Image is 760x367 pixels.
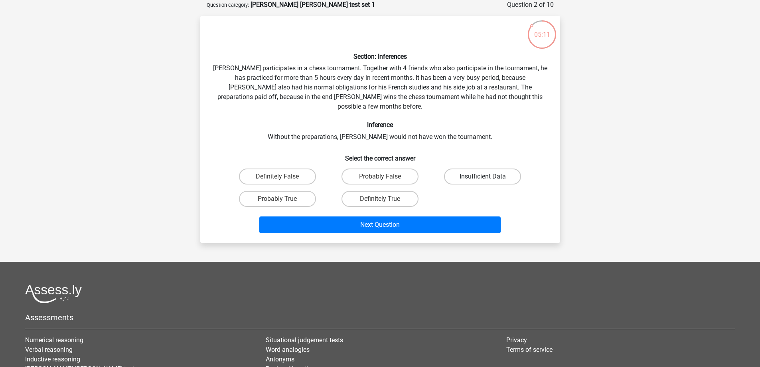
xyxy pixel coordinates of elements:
a: Situational judgement tests [266,336,343,344]
a: Inductive reasoning [25,355,80,363]
div: 05:11 [527,20,557,40]
h6: Section: Inferences [213,53,547,60]
h6: Inference [213,121,547,129]
a: Verbal reasoning [25,346,73,353]
strong: [PERSON_NAME] [PERSON_NAME] test set 1 [251,1,375,8]
img: Assessly logo [25,284,82,303]
label: Insufficient Data [444,169,521,184]
div: [PERSON_NAME] participates in a chess tournament. Together with 4 friends who also participate in... [203,22,557,236]
small: Question category: [207,2,249,8]
a: Privacy [506,336,527,344]
h5: Assessments [25,313,735,322]
label: Definitely True [342,191,418,207]
a: Numerical reasoning [25,336,83,344]
label: Probably True [239,191,316,207]
label: Definitely False [239,169,316,184]
a: Terms of service [506,346,553,353]
button: Next Question [259,216,501,233]
h6: Select the correct answer [213,148,547,162]
label: Probably False [342,169,418,184]
a: Antonyms [266,355,294,363]
a: Word analogies [266,346,310,353]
